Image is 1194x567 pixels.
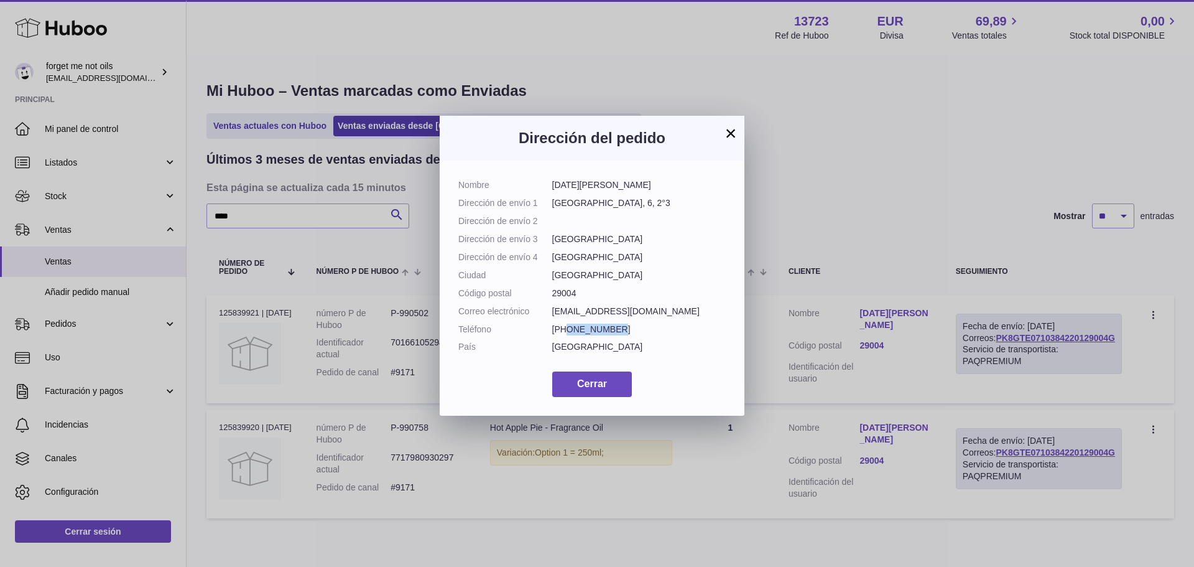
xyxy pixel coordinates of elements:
[458,215,552,227] dt: Dirección de envío 2
[458,306,552,317] dt: Correo electrónico
[552,179,726,191] dd: [DATE][PERSON_NAME]
[458,179,552,191] dt: Nombre
[577,378,607,389] span: Cerrar
[458,324,552,335] dt: Teléfono
[552,197,726,209] dd: [GEOGRAPHIC_DATA], 6, 2°3
[552,269,726,281] dd: [GEOGRAPHIC_DATA]
[458,341,552,353] dt: País
[552,306,726,317] dd: [EMAIL_ADDRESS][DOMAIN_NAME]
[458,269,552,281] dt: Ciudad
[458,288,552,299] dt: Código postal
[458,128,726,148] h3: Dirección del pedido
[458,197,552,209] dt: Dirección de envío 1
[552,288,726,299] dd: 29004
[552,324,726,335] dd: [PHONE_NUMBER]
[552,233,726,245] dd: [GEOGRAPHIC_DATA]
[723,126,738,141] button: ×
[458,233,552,245] dt: Dirección de envío 3
[458,251,552,263] dt: Dirección de envío 4
[552,372,632,397] button: Cerrar
[552,341,726,353] dd: [GEOGRAPHIC_DATA]
[552,251,726,263] dd: [GEOGRAPHIC_DATA]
